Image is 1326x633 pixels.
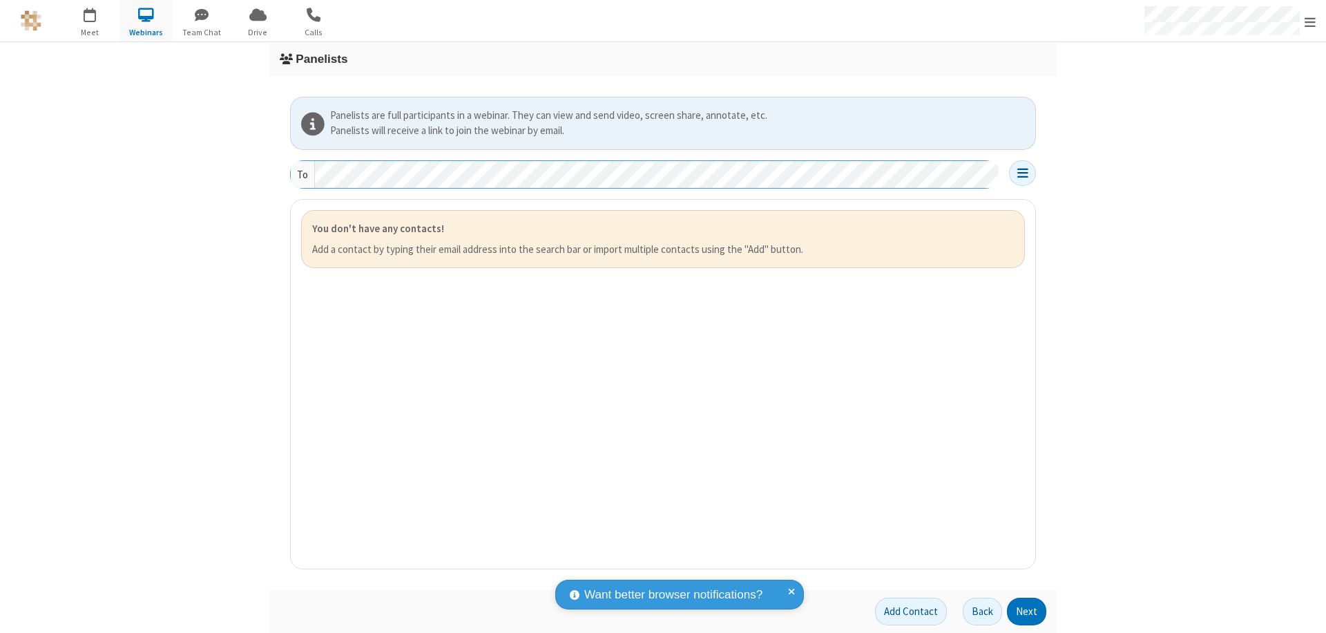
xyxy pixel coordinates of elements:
div: Panelists are full participants in a webinar. They can view and send video, screen share, annotat... [330,108,1030,124]
p: Add a contact by typing their email address into the search bar or import multiple contacts using... [312,242,1014,258]
div: To [291,161,315,188]
span: Add Contact [884,605,938,618]
span: Team Chat [176,26,228,39]
img: QA Selenium DO NOT DELETE OR CHANGE [21,10,41,31]
button: Next [1007,598,1046,625]
button: Add Contact [875,598,947,625]
button: Back [963,598,1002,625]
span: Calls [288,26,340,39]
span: Want better browser notifications? [584,586,762,604]
h3: Panelists [280,53,1046,66]
div: Panelists will receive a link to join the webinar by email. [330,123,1030,139]
button: Open menu [1009,160,1036,186]
span: Drive [232,26,284,39]
strong: You don't have any contacts! [312,222,444,235]
span: Meet [64,26,116,39]
span: Webinars [120,26,172,39]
